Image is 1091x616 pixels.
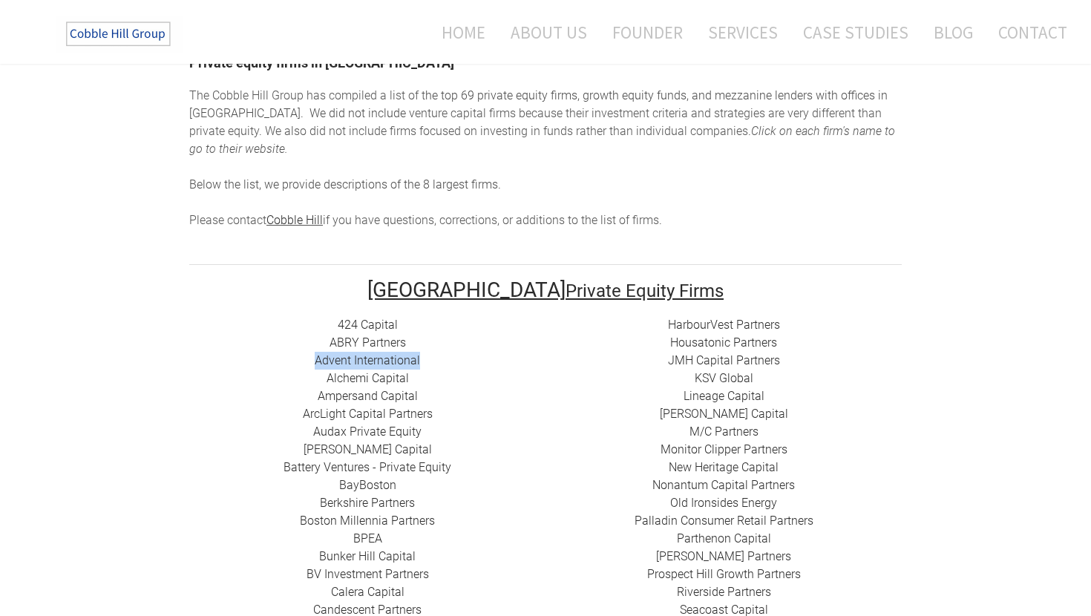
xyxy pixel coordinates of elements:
a: ​[PERSON_NAME] Partners [656,549,791,563]
img: The Cobble Hill Group LLC [56,16,183,53]
a: Housatonic Partners [670,335,777,350]
a: Case Studies [792,13,920,52]
a: Palladin Consumer Retail Partners [635,514,813,528]
a: ​Ampersand Capital [318,389,418,403]
a: Boston Millennia Partners [300,514,435,528]
a: Contact [987,13,1067,52]
a: Prospect Hill Growth Partners [647,567,801,581]
a: Cobble Hill [266,213,323,227]
div: he top 69 private equity firms, growth equity funds, and mezzanine lenders with offices in [GEOGR... [189,87,902,229]
a: Lineage Capital [684,389,764,403]
a: Advent International [315,353,420,367]
a: New Heritage Capital [669,460,779,474]
a: Battery Ventures - Private Equity [284,460,451,474]
a: HarbourVest Partners [668,318,780,332]
a: Berkshire Partners [320,496,415,510]
a: Blog [923,13,984,52]
a: ​Parthenon Capital [677,531,771,545]
a: BPEA [353,531,382,545]
font: [GEOGRAPHIC_DATA] [367,278,566,302]
a: ​M/C Partners [689,425,759,439]
a: Founder [601,13,694,52]
a: [PERSON_NAME] Capital [660,407,788,421]
a: ​Bunker Hill Capital [319,549,416,563]
a: About Us [499,13,598,52]
a: Nonantum Capital Partners [652,478,795,492]
a: Alchemi Capital [327,371,409,385]
a: BV Investment Partners [307,567,429,581]
a: [PERSON_NAME] Capital [304,442,432,456]
a: ​KSV Global [695,371,753,385]
a: ​Old Ironsides Energy [670,496,777,510]
a: BayBoston [339,478,396,492]
font: Private Equity Firms [566,281,724,301]
span: The Cobble Hill Group has compiled a list of t [189,88,425,102]
a: Audax Private Equity [313,425,422,439]
a: Home [419,13,497,52]
a: ​ABRY Partners [330,335,406,350]
span: Please contact if you have questions, corrections, or additions to the list of firms. [189,213,662,227]
a: Calera Capital [331,585,404,599]
a: Riverside Partners [677,585,771,599]
a: Services [697,13,789,52]
a: 424 Capital [338,318,398,332]
a: ​ArcLight Capital Partners [303,407,433,421]
a: ​Monitor Clipper Partners [661,442,787,456]
a: ​JMH Capital Partners [668,353,780,367]
span: enture capital firms because their investment criteria and strategies are very different than pri... [189,106,882,138]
